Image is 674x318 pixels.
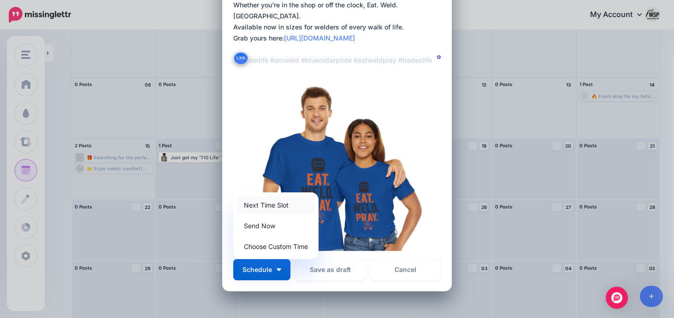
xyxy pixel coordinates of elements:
img: MAFV5ZAYS60SFEWYQ1Q6YR6JPHEC4652.png [233,79,441,253]
button: Save as draft [295,259,366,280]
a: Cancel [370,259,441,280]
img: arrow-down-white.png [277,268,281,271]
div: Open Intercom Messenger [606,287,628,309]
button: Schedule [233,259,290,280]
a: Choose Custom Time [237,237,315,255]
span: Schedule [242,266,272,273]
div: Schedule [233,192,319,259]
a: Send Now [237,217,315,235]
button: Link [233,51,248,65]
a: Next Time Slot [237,196,315,214]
